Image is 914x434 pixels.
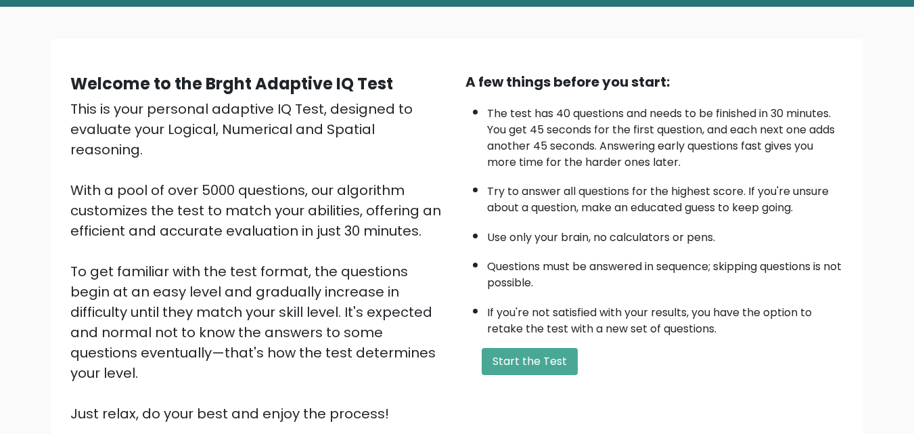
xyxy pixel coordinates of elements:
[70,72,393,95] b: Welcome to the Brght Adaptive IQ Test
[465,72,844,92] div: A few things before you start:
[487,99,844,171] li: The test has 40 questions and needs to be finished in 30 minutes. You get 45 seconds for the firs...
[487,223,844,246] li: Use only your brain, no calculators or pens.
[482,348,578,375] button: Start the Test
[487,252,844,291] li: Questions must be answered in sequence; skipping questions is not possible.
[487,177,844,216] li: Try to answer all questions for the highest score. If you're unsure about a question, make an edu...
[487,298,844,337] li: If you're not satisfied with your results, you have the option to retake the test with a new set ...
[70,99,449,424] div: This is your personal adaptive IQ Test, designed to evaluate your Logical, Numerical and Spatial ...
